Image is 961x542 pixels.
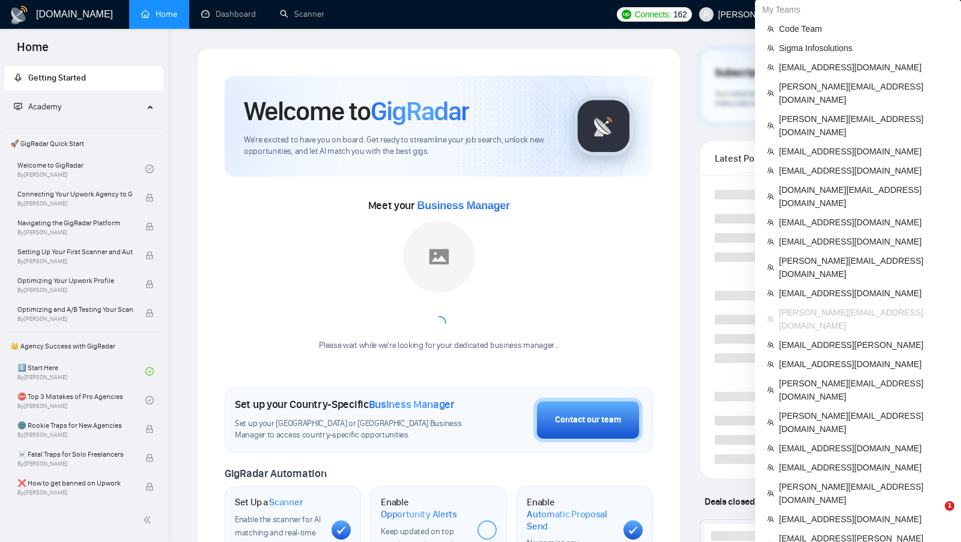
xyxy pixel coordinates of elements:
[574,96,634,156] img: gigradar-logo.png
[779,61,949,74] span: [EMAIL_ADDRESS][DOMAIN_NAME]
[17,303,133,315] span: Optimizing and A/B Testing Your Scanner for Better Results
[767,490,774,497] span: team
[779,358,949,371] span: [EMAIL_ADDRESS][DOMAIN_NAME]
[14,102,61,112] span: Academy
[767,516,774,523] span: team
[201,9,256,19] a: dashboardDashboard
[145,280,154,288] span: lock
[779,183,949,210] span: [DOMAIN_NAME][EMAIL_ADDRESS][DOMAIN_NAME]
[779,377,949,403] span: [PERSON_NAME][EMAIL_ADDRESS][DOMAIN_NAME]
[700,491,862,512] span: Deals closed by similar GigRadar users
[767,290,774,297] span: team
[715,63,774,84] span: Subscription
[555,413,621,427] div: Contact our team
[779,216,949,229] span: [EMAIL_ADDRESS][DOMAIN_NAME]
[381,496,468,520] h1: Enable
[715,151,780,166] span: Latest Posts from the GigRadar Community
[779,461,949,474] span: [EMAIL_ADDRESS][DOMAIN_NAME]
[767,341,774,349] span: team
[17,358,145,385] a: 1️⃣ Start HereBy[PERSON_NAME]
[145,193,154,202] span: lock
[145,165,154,173] span: check-circle
[779,513,949,526] span: [EMAIL_ADDRESS][DOMAIN_NAME]
[145,425,154,433] span: lock
[17,229,133,236] span: By [PERSON_NAME]
[28,102,61,112] span: Academy
[312,340,566,352] div: Please wait while we're looking for your dedicated business manager...
[368,199,510,212] span: Meet your
[145,309,154,317] span: lock
[417,199,510,212] span: Business Manager
[533,398,643,442] button: Contact our team
[371,95,469,127] span: GigRadar
[17,489,133,496] span: By [PERSON_NAME]
[145,222,154,231] span: lock
[244,95,469,127] h1: Welcome to
[767,445,774,452] span: team
[235,398,455,411] h1: Set up your Country-Specific
[5,132,162,156] span: 🚀 GigRadar Quick Start
[767,386,774,394] span: team
[702,10,711,19] span: user
[225,467,326,480] span: GigRadar Automation
[779,338,949,352] span: [EMAIL_ADDRESS][PERSON_NAME]
[4,66,163,90] li: Getting Started
[235,496,303,508] h1: Set Up a
[17,200,133,207] span: By [PERSON_NAME]
[779,22,949,35] span: Code Team
[17,156,145,182] a: Welcome to GigRadarBy[PERSON_NAME]
[527,508,614,532] span: Automatic Proposal Send
[28,73,86,83] span: Getting Started
[767,44,774,52] span: team
[145,396,154,404] span: check-circle
[280,9,324,19] a: searchScanner
[767,193,774,200] span: team
[145,483,154,491] span: lock
[779,254,949,281] span: [PERSON_NAME][EMAIL_ADDRESS][DOMAIN_NAME]
[17,275,133,287] span: Optimizing Your Upwork Profile
[14,73,22,82] span: rocket
[269,496,303,508] span: Scanner
[369,398,455,411] span: Business Manager
[779,442,949,455] span: [EMAIL_ADDRESS][DOMAIN_NAME]
[17,448,133,460] span: ☠️ Fatal Traps for Solo Freelancers
[767,264,774,271] span: team
[17,287,133,294] span: By [PERSON_NAME]
[17,477,133,489] span: ❌ How to get banned on Upwork
[381,508,457,520] span: Opportunity Alerts
[767,419,774,426] span: team
[767,315,774,323] span: team
[767,238,774,245] span: team
[767,90,774,97] span: team
[767,148,774,155] span: team
[767,64,774,71] span: team
[767,361,774,368] span: team
[767,167,774,174] span: team
[145,251,154,260] span: lock
[432,316,446,330] span: loading
[635,8,671,21] span: Connects:
[17,315,133,323] span: By [PERSON_NAME]
[17,431,133,439] span: By [PERSON_NAME]
[779,41,949,55] span: Sigma Infosolutions
[673,8,687,21] span: 162
[527,496,614,532] h1: Enable
[779,409,949,436] span: [PERSON_NAME][EMAIL_ADDRESS][DOMAIN_NAME]
[779,145,949,158] span: [EMAIL_ADDRESS][DOMAIN_NAME]
[779,80,949,106] span: [PERSON_NAME][EMAIL_ADDRESS][DOMAIN_NAME]
[945,501,954,511] span: 1
[17,419,133,431] span: 🌚 Rookie Traps for New Agencies
[779,112,949,139] span: [PERSON_NAME][EMAIL_ADDRESS][DOMAIN_NAME]
[145,367,154,376] span: check-circle
[17,217,133,229] span: Navigating the GigRadar Platform
[715,89,914,108] span: Your subscription will be renewed. To keep things running smoothly, make sure your payment method...
[143,514,155,526] span: double-left
[10,5,29,25] img: logo
[779,306,949,332] span: [PERSON_NAME][EMAIL_ADDRESS][DOMAIN_NAME]
[17,246,133,258] span: Setting Up Your First Scanner and Auto-Bidder
[767,219,774,226] span: team
[244,135,554,157] span: We're excited to have you on board. Get ready to streamline your job search, unlock new opportuni...
[779,235,949,248] span: [EMAIL_ADDRESS][DOMAIN_NAME]
[14,102,22,111] span: fund-projection-screen
[17,387,145,413] a: ⛔ Top 3 Mistakes of Pro AgenciesBy[PERSON_NAME]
